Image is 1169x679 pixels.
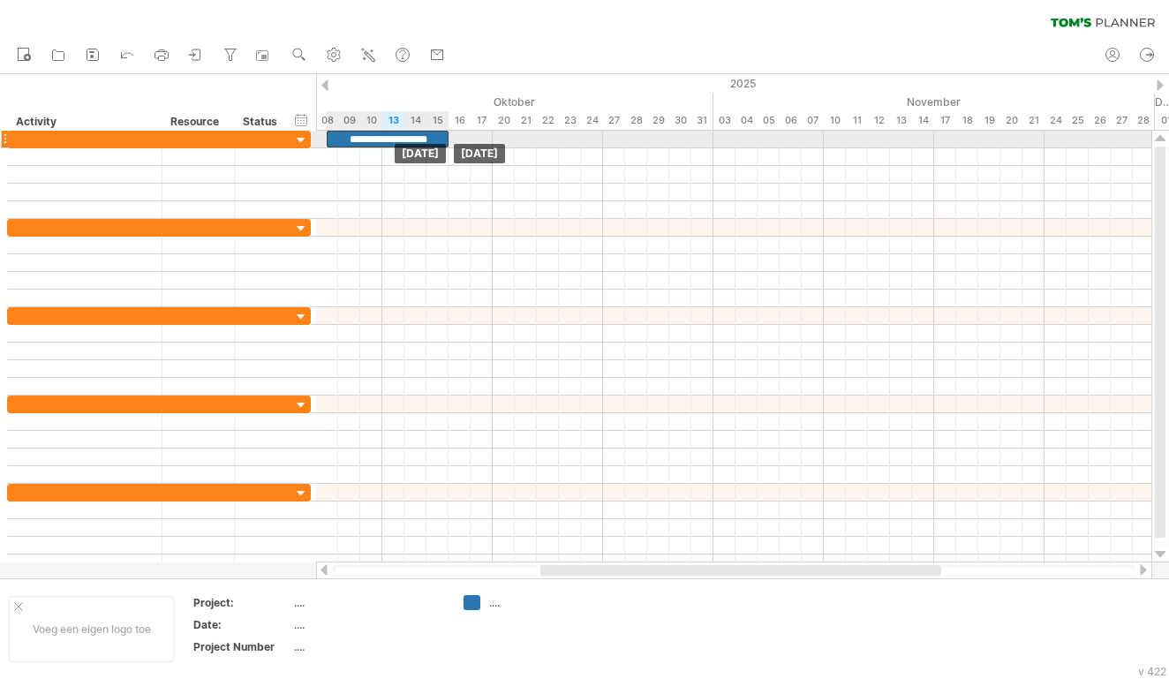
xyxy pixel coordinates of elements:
div: .... [294,617,442,632]
div: Status [243,113,282,131]
div: donderdag, 20 November 2025 [1000,111,1022,130]
div: maandag, 13 Oktober 2025 [382,111,404,130]
div: donderdag, 9 Oktober 2025 [338,111,360,130]
div: maandag, 17 November 2025 [934,111,956,130]
div: donderdag, 23 Oktober 2025 [559,111,581,130]
div: Date: [193,617,290,632]
div: [DATE] [454,144,505,163]
div: vrijdag, 21 November 2025 [1022,111,1045,130]
div: vrijdag, 14 November 2025 [912,111,934,130]
div: maandag, 3 November 2025 [713,111,735,130]
div: .... [294,595,442,610]
div: .... [294,639,442,654]
div: dinsdag, 18 November 2025 [956,111,978,130]
div: v 422 [1138,665,1166,678]
div: donderdag, 30 Oktober 2025 [669,111,691,130]
div: maandag, 27 Oktober 2025 [603,111,625,130]
div: .... [489,595,585,610]
div: vrijdag, 31 Oktober 2025 [691,111,713,130]
div: Resource [170,113,224,131]
div: Voeg een eigen logo toe [9,596,174,662]
div: vrijdag, 24 Oktober 2025 [581,111,603,130]
div: vrijdag, 10 Oktober 2025 [360,111,382,130]
div: dinsdag, 21 Oktober 2025 [515,111,537,130]
div: donderdag, 6 November 2025 [780,111,802,130]
div: woensdag, 8 Oktober 2025 [316,111,338,130]
div: woensdag, 12 November 2025 [868,111,890,130]
div: dinsdag, 11 November 2025 [846,111,868,130]
div: dinsdag, 28 Oktober 2025 [625,111,647,130]
div: woensdag, 19 November 2025 [978,111,1000,130]
div: woensdag, 22 Oktober 2025 [537,111,559,130]
div: Activity [16,113,152,131]
div: Project: [193,595,290,610]
div: dinsdag, 14 Oktober 2025 [404,111,426,130]
div: donderdag, 13 November 2025 [890,111,912,130]
div: woensdag, 29 Oktober 2025 [647,111,669,130]
div: vrijdag, 28 November 2025 [1133,111,1155,130]
div: maandag, 10 November 2025 [824,111,846,130]
div: Oktober 2025 [206,93,713,111]
div: donderdag, 27 November 2025 [1111,111,1133,130]
div: November 2025 [713,93,1155,111]
div: vrijdag, 17 Oktober 2025 [471,111,493,130]
div: maandag, 24 November 2025 [1045,111,1067,130]
div: dinsdag, 4 November 2025 [735,111,758,130]
div: woensdag, 26 November 2025 [1089,111,1111,130]
div: woensdag, 5 November 2025 [758,111,780,130]
div: [DATE] [395,144,446,163]
div: vrijdag, 7 November 2025 [802,111,824,130]
div: Project Number [193,639,290,654]
div: dinsdag, 25 November 2025 [1067,111,1089,130]
div: maandag, 20 Oktober 2025 [493,111,515,130]
div: donderdag, 16 Oktober 2025 [449,111,471,130]
div: woensdag, 15 Oktober 2025 [426,111,449,130]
